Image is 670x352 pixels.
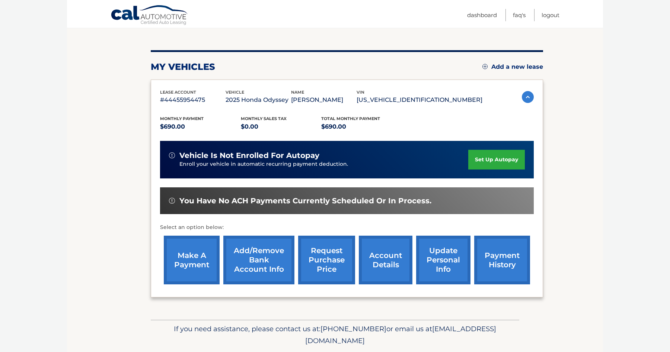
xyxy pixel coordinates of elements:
a: update personal info [416,236,470,284]
a: Logout [542,9,559,21]
span: Monthly Payment [160,116,204,121]
a: request purchase price [298,236,355,284]
p: If you need assistance, please contact us at: or email us at [156,323,514,347]
a: Dashboard [467,9,497,21]
img: alert-white.svg [169,152,175,158]
img: add.svg [482,64,488,69]
img: accordion-active.svg [522,91,534,103]
p: [US_VEHICLE_IDENTIFICATION_NUMBER] [357,95,482,105]
span: Monthly sales Tax [241,116,287,121]
span: [PHONE_NUMBER] [320,324,386,333]
a: make a payment [164,236,220,284]
a: FAQ's [513,9,526,21]
a: Cal Automotive [111,5,189,26]
p: Select an option below: [160,223,534,232]
a: Add a new lease [482,63,543,71]
p: $690.00 [160,122,241,132]
span: vin [357,90,364,95]
span: vehicle [226,90,244,95]
p: [PERSON_NAME] [291,95,357,105]
a: set up autopay [468,150,525,169]
span: [EMAIL_ADDRESS][DOMAIN_NAME] [305,324,496,345]
span: vehicle is not enrolled for autopay [179,151,319,160]
a: Add/Remove bank account info [223,236,294,284]
h2: my vehicles [151,61,215,72]
p: 2025 Honda Odyssey [226,95,291,105]
span: lease account [160,90,196,95]
p: Enroll your vehicle in automatic recurring payment deduction. [179,160,468,168]
span: name [291,90,304,95]
span: Total Monthly Payment [321,116,380,121]
a: account details [359,236,412,284]
span: You have no ACH payments currently scheduled or in process. [179,196,431,206]
p: #44455954475 [160,95,226,105]
a: payment history [474,236,530,284]
img: alert-white.svg [169,198,175,204]
p: $0.00 [241,122,322,132]
p: $690.00 [321,122,402,132]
